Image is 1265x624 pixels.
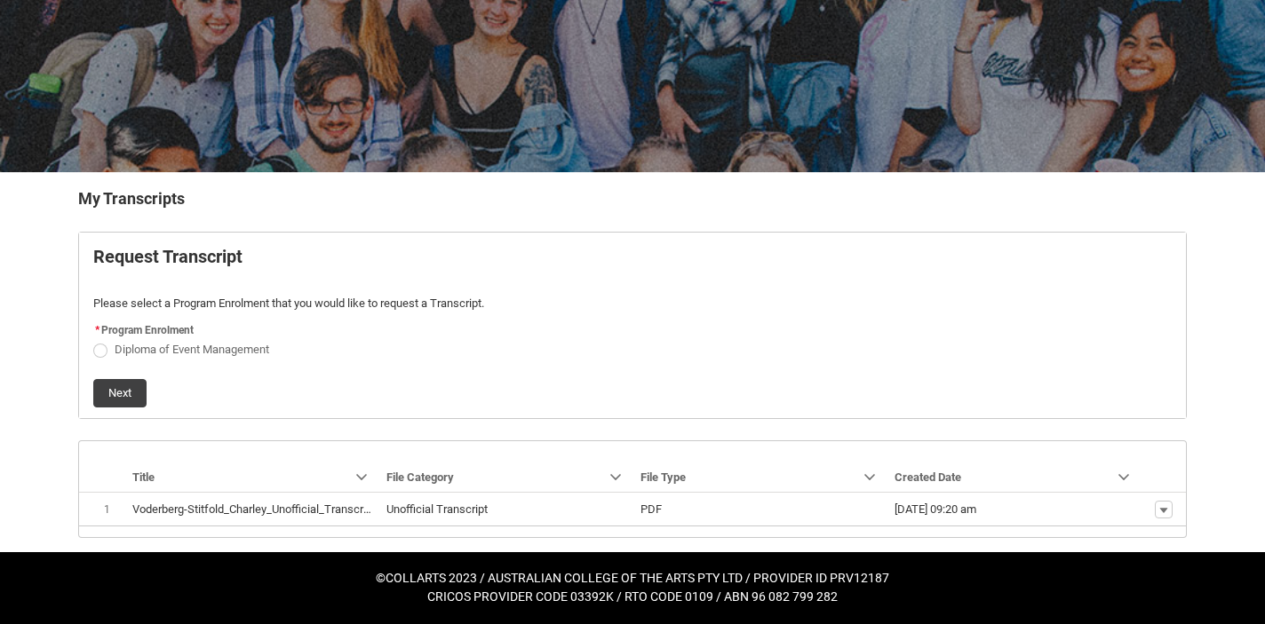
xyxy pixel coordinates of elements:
span: Program Enrolment [101,324,194,336]
p: Please select a Program Enrolment that you would like to request a Transcript. [93,295,1172,312]
lightning-base-formatted-text: Unofficial Transcript [386,502,488,516]
b: My Transcripts [78,189,185,208]
button: Next [93,379,147,407]
b: Request Transcript [93,246,243,267]
span: Diploma of Event Management [115,343,269,356]
article: Request_Student_Transcript flow [78,232,1187,419]
abbr: required [95,324,99,336]
lightning-base-formatted-text: Voderberg-Stitfold_Charley_Unofficial_Transcript_Aug 20, 2025.pdf [132,502,465,516]
lightning-formatted-date-time: [DATE] 09:20 am [895,502,976,516]
lightning-base-formatted-text: PDF [640,502,662,516]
